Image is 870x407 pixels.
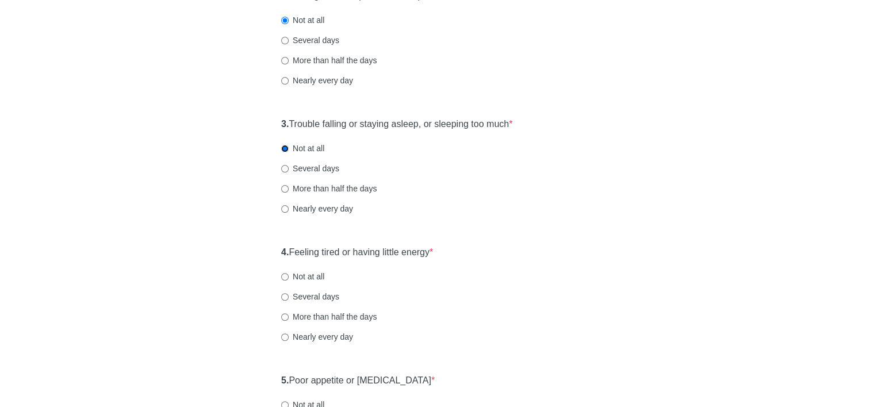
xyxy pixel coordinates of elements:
[281,185,289,193] input: More than half the days
[281,145,289,152] input: Not at all
[281,57,289,64] input: More than half the days
[281,77,289,85] input: Nearly every day
[281,333,289,341] input: Nearly every day
[281,273,289,281] input: Not at all
[281,313,289,321] input: More than half the days
[281,119,289,129] strong: 3.
[281,203,353,214] label: Nearly every day
[281,311,377,322] label: More than half the days
[281,165,289,172] input: Several days
[281,118,512,131] label: Trouble falling or staying asleep, or sleeping too much
[281,17,289,24] input: Not at all
[281,183,377,194] label: More than half the days
[281,205,289,213] input: Nearly every day
[281,14,324,26] label: Not at all
[281,293,289,301] input: Several days
[281,37,289,44] input: Several days
[281,331,353,343] label: Nearly every day
[281,163,339,174] label: Several days
[281,143,324,154] label: Not at all
[281,55,377,66] label: More than half the days
[281,271,324,282] label: Not at all
[281,75,353,86] label: Nearly every day
[281,247,289,257] strong: 4.
[281,34,339,46] label: Several days
[281,291,339,302] label: Several days
[281,246,433,259] label: Feeling tired or having little energy
[281,374,435,387] label: Poor appetite or [MEDICAL_DATA]
[281,375,289,385] strong: 5.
